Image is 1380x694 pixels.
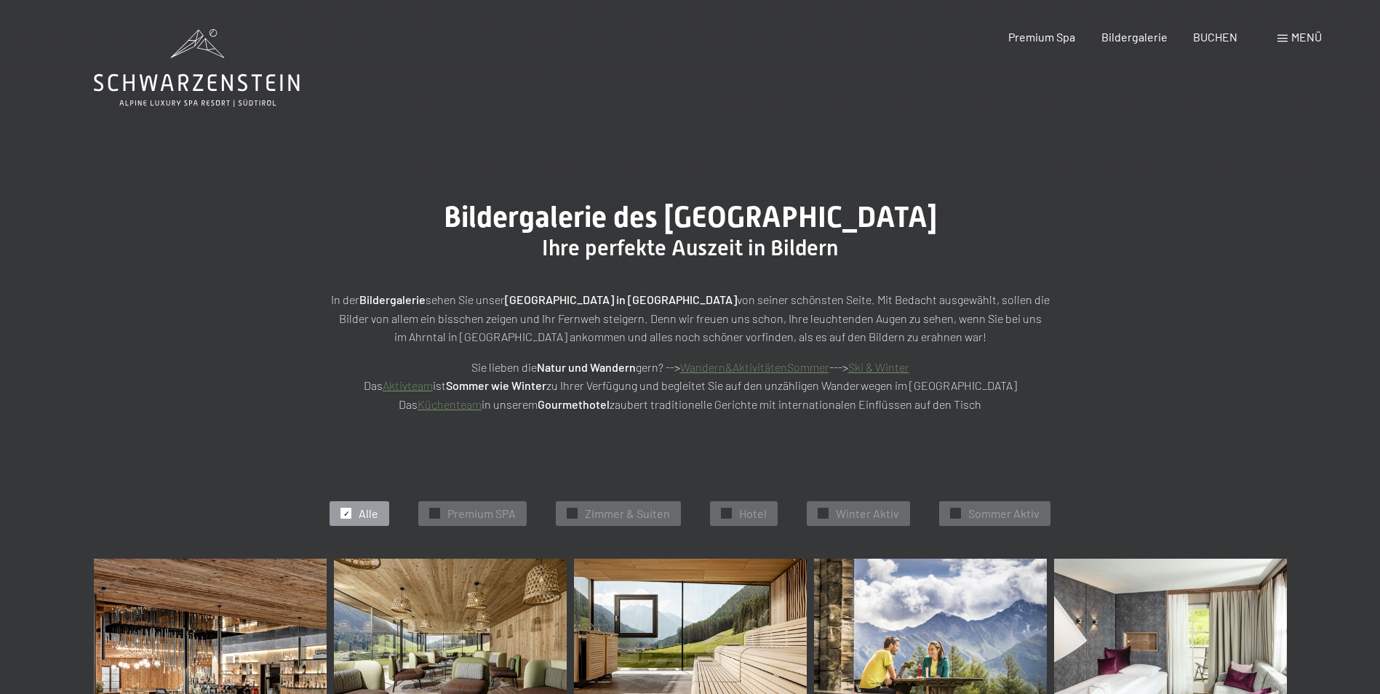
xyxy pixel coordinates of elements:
span: ✓ [570,508,575,519]
span: ✓ [953,508,959,519]
span: ✓ [821,508,826,519]
strong: Bildergalerie [359,292,426,306]
a: Küchenteam [418,397,482,411]
p: In der sehen Sie unser von seiner schönsten Seite. Mit Bedacht ausgewählt, sollen die Bilder von ... [327,290,1054,346]
span: ✓ [432,508,438,519]
span: Ihre perfekte Auszeit in Bildern [542,235,838,260]
span: Zimmer & Suiten [585,506,670,522]
span: ✓ [724,508,730,519]
span: Sommer Aktiv [968,506,1040,522]
a: BUCHEN [1193,30,1237,44]
p: Sie lieben die gern? --> ---> Das ist zu Ihrer Verfügung und begleitet Sie auf den unzähligen Wan... [327,358,1054,414]
span: Bildergalerie des [GEOGRAPHIC_DATA] [444,200,937,234]
span: ✓ [343,508,349,519]
strong: [GEOGRAPHIC_DATA] in [GEOGRAPHIC_DATA] [505,292,737,306]
span: Alle [359,506,378,522]
a: Aktivteam [383,378,433,392]
a: Ski & Winter [848,360,909,374]
span: Premium SPA [447,506,516,522]
span: Winter Aktiv [836,506,899,522]
a: Premium Spa [1008,30,1075,44]
span: Hotel [739,506,767,522]
span: Menü [1291,30,1322,44]
strong: Gourmethotel [538,397,610,411]
a: Wandern&AktivitätenSommer [680,360,829,374]
strong: Sommer wie Winter [446,378,546,392]
strong: Natur und Wandern [537,360,636,374]
a: Bildergalerie [1101,30,1168,44]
